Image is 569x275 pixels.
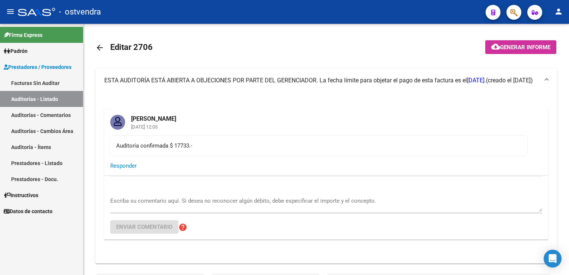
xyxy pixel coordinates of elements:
span: Datos de contacto [4,207,53,215]
mat-icon: arrow_back [95,43,104,52]
button: Responder [110,159,137,173]
span: ESTA AUDITORÍA ESTÁ ABIERTA A OBJECIONES POR PARTE DEL GERENCIADOR. La fecha límite para objetar ... [104,77,486,84]
button: Generar informe [485,40,556,54]
span: [DATE]. [467,77,486,84]
span: (creado el [DATE]) [486,76,533,85]
div: Auditoría confirmada $ 17733.- [116,142,521,150]
mat-icon: person [554,7,563,16]
button: Enviar comentario [110,220,178,234]
div: Open Intercom Messenger [544,250,562,268]
span: Enviar comentario [116,224,172,230]
span: Prestadores / Proveedores [4,63,71,71]
span: Padrón [4,47,28,55]
span: Editar 2706 [110,42,153,52]
span: - ostvendra [59,4,101,20]
mat-icon: menu [6,7,15,16]
mat-card-subtitle: [DATE] 12:05 [125,124,182,129]
mat-expansion-panel-header: ESTA AUDITORÍA ESTÁ ABIERTA A OBJECIONES POR PARTE DEL GERENCIADOR. La fecha límite para objetar ... [95,69,557,92]
span: Generar informe [500,44,550,51]
mat-icon: cloud_download [491,42,500,51]
span: Firma Express [4,31,42,39]
mat-card-title: [PERSON_NAME] [125,109,182,123]
mat-icon: help [178,223,187,232]
div: ESTA AUDITORÍA ESTÁ ABIERTA A OBJECIONES POR PARTE DEL GERENCIADOR. La fecha límite para objetar ... [95,92,557,263]
span: Instructivos [4,191,38,199]
span: Responder [110,162,137,169]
